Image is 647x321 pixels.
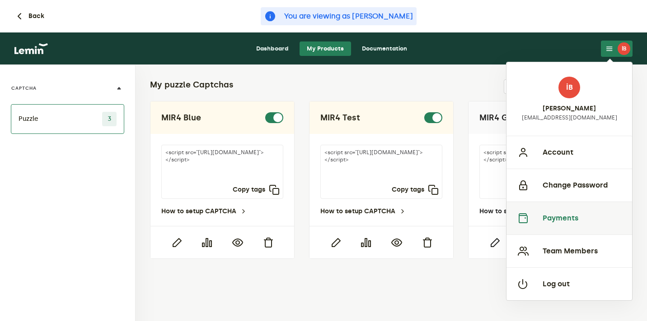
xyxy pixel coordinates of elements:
h2: MIR4 Test [320,112,360,123]
button: Log out [506,267,632,300]
img: logo [14,43,48,54]
li: Puzzle [11,104,124,134]
a: How to setup CAPTCHA [479,208,565,215]
a: My Products [300,41,351,56]
a: Dashboard [249,41,296,56]
h2: MIR4 Green [479,112,527,123]
div: İB [506,62,633,301]
span: 3 [102,112,117,126]
h2: MIR4 Blue [161,112,201,123]
button: Copy tags [233,184,280,195]
div: İB [558,77,580,98]
h4: [PERSON_NAME] [543,105,596,112]
button: CAPTCHA [11,72,124,105]
span: You are viewing as [PERSON_NAME] [284,11,413,22]
button: İB [601,41,633,57]
a: How to setup CAPTCHA [161,208,247,215]
a: How to setup CAPTCHA [320,208,406,215]
input: Search [504,79,578,94]
button: Payments [506,202,632,234]
div: İB [618,42,630,55]
h2: My puzzle Captchas [150,79,234,90]
button: Change Password [506,169,632,202]
p: [EMAIL_ADDRESS][DOMAIN_NAME] [522,114,617,121]
button: Back [14,11,44,22]
button: Team Members [506,234,632,267]
a: Documentation [355,41,414,56]
button: Account [506,136,632,169]
button: Copy tags [392,184,439,195]
label: CAPTCHA [11,85,37,92]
